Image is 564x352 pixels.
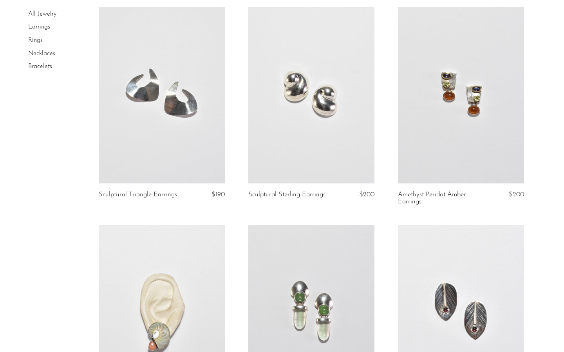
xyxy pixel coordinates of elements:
a: Sculptural Sterling Earrings [248,191,325,198]
span: $190 [211,191,225,198]
span: $200 [509,191,524,198]
a: Necklaces [28,50,55,57]
a: Amethyst Peridot Amber Earrings [398,191,481,206]
a: All Jewelry [28,11,56,17]
a: Sculptural Triangle Earrings [99,191,177,198]
a: Rings [28,37,43,43]
a: Earrings [28,24,50,31]
a: Bracelets [28,63,52,70]
span: $200 [359,191,374,198]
